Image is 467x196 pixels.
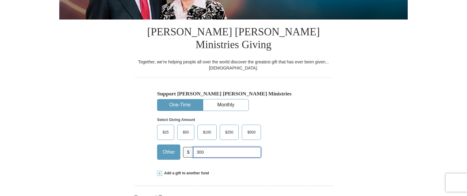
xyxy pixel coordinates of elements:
[200,128,214,137] span: $100
[244,128,259,137] span: $500
[134,59,333,71] div: Together, we're helping people all over the world discover the greatest gift that has ever been g...
[134,20,333,59] h1: [PERSON_NAME] [PERSON_NAME] Ministries Giving
[162,171,209,176] span: Add a gift to another fund
[180,128,192,137] span: $50
[157,118,195,122] strong: Select Giving Amount
[157,91,310,97] h5: Support [PERSON_NAME] [PERSON_NAME] Ministries
[193,147,261,158] input: Other Amount
[203,99,248,111] button: Monthly
[160,128,172,137] span: $25
[222,128,237,137] span: $250
[183,147,193,158] span: $
[157,99,203,111] button: One-Time
[160,148,178,157] span: Other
